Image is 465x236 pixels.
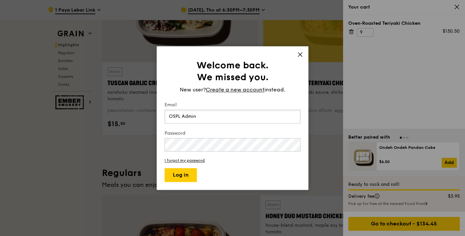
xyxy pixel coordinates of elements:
span: instead. [264,86,285,93]
span: New user? [180,86,206,93]
label: Email [165,102,300,108]
label: Password [165,130,300,137]
a: I forgot my password [165,158,300,163]
span: Create a new account [206,86,264,94]
button: Log in [165,168,197,182]
h1: Welcome back. We missed you. [165,59,300,83]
